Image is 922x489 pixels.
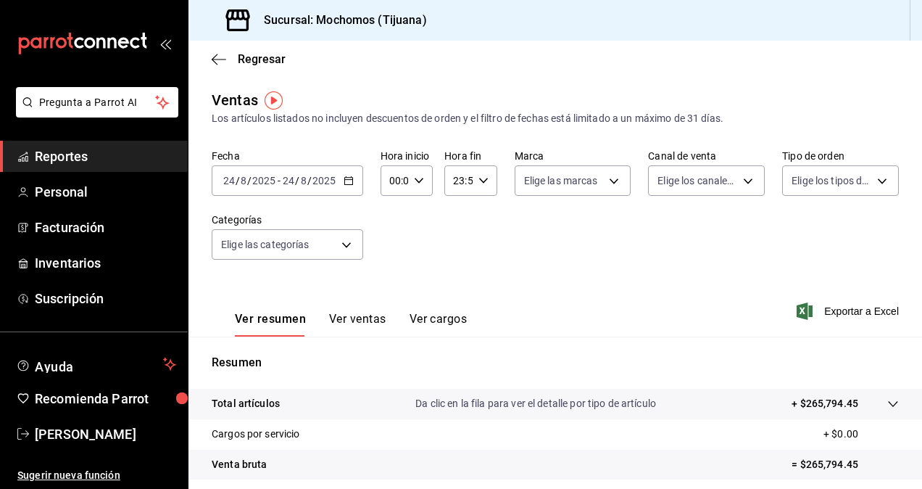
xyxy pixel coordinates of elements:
[240,175,247,186] input: --
[212,89,258,111] div: Ventas
[252,175,276,186] input: ----
[236,175,240,186] span: /
[221,237,310,252] span: Elige las categorías
[524,173,598,188] span: Elige las marcas
[265,91,283,110] img: Tooltip marker
[35,253,176,273] span: Inventarios
[329,312,386,337] button: Ver ventas
[212,151,363,161] label: Fecha
[381,151,433,161] label: Hora inicio
[792,173,872,188] span: Elige los tipos de orden
[823,427,899,442] p: + $0.00
[17,468,176,483] span: Sugerir nueva función
[312,175,336,186] input: ----
[278,175,281,186] span: -
[212,111,899,126] div: Los artículos listados no incluyen descuentos de orden y el filtro de fechas está limitado a un m...
[223,175,236,186] input: --
[515,151,631,161] label: Marca
[39,95,156,110] span: Pregunta a Parrot AI
[212,215,363,225] label: Categorías
[295,175,299,186] span: /
[252,12,427,29] h3: Sucursal: Mochomos (Tijuana)
[247,175,252,186] span: /
[410,312,468,337] button: Ver cargos
[238,52,286,66] span: Regresar
[10,105,178,120] a: Pregunta a Parrot AI
[792,396,858,411] p: + $265,794.45
[35,424,176,444] span: [PERSON_NAME]
[212,52,286,66] button: Regresar
[212,427,300,442] p: Cargos por servicio
[444,151,497,161] label: Hora fin
[235,312,306,337] button: Ver resumen
[35,356,157,373] span: Ayuda
[212,396,280,411] p: Total artículos
[35,182,176,202] span: Personal
[792,457,899,472] p: = $265,794.45
[782,151,899,161] label: Tipo de orden
[212,354,899,371] p: Resumen
[415,396,656,411] p: Da clic en la fila para ver el detalle por tipo de artículo
[235,312,467,337] div: navigation tabs
[648,151,765,161] label: Canal de venta
[159,38,171,49] button: open_drawer_menu
[16,87,178,118] button: Pregunta a Parrot AI
[307,175,312,186] span: /
[35,218,176,237] span: Facturación
[212,457,267,472] p: Venta bruta
[35,289,176,308] span: Suscripción
[282,175,295,186] input: --
[657,173,738,188] span: Elige los canales de venta
[800,303,899,320] button: Exportar a Excel
[300,175,307,186] input: --
[35,147,176,166] span: Reportes
[35,389,176,408] span: Recomienda Parrot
